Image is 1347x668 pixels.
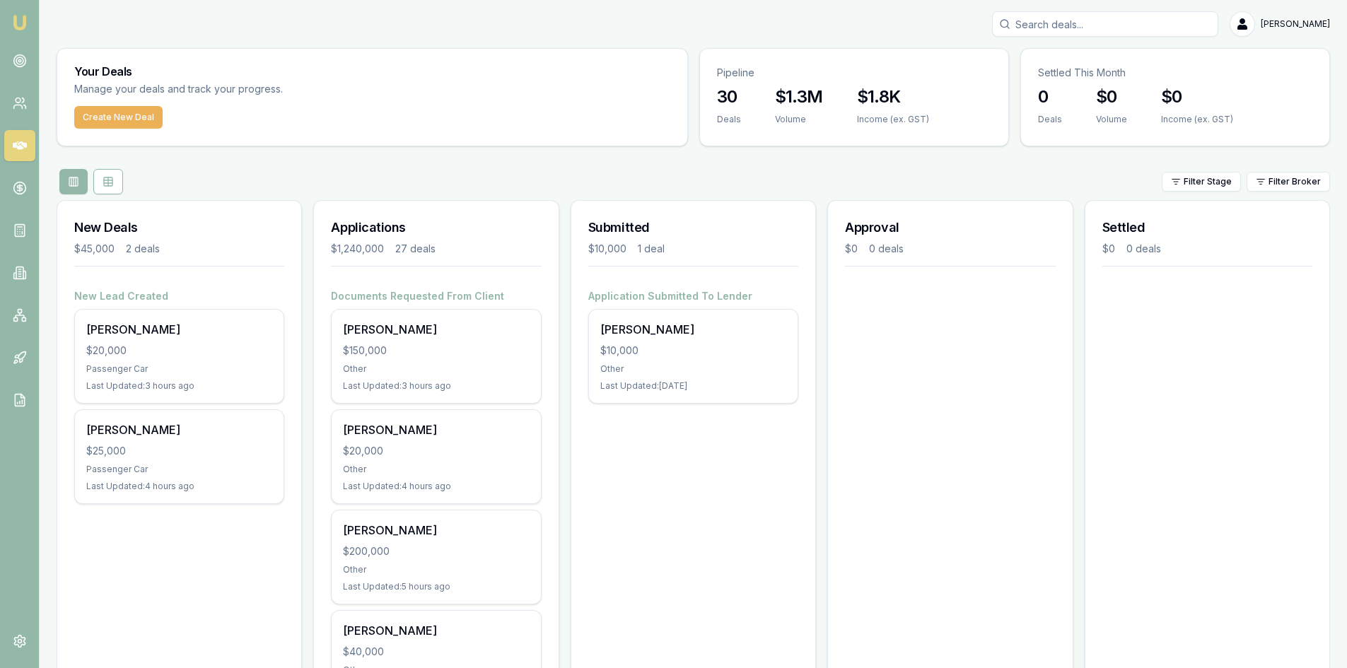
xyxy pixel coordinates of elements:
[343,581,529,592] div: Last Updated: 5 hours ago
[1161,86,1233,108] h3: $0
[343,564,529,575] div: Other
[343,363,529,375] div: Other
[992,11,1218,37] input: Search deals
[74,289,284,303] h4: New Lead Created
[1162,172,1241,192] button: Filter Stage
[600,344,786,358] div: $10,000
[845,218,1055,238] h3: Approval
[1261,18,1330,30] span: [PERSON_NAME]
[395,242,436,256] div: 27 deals
[343,344,529,358] div: $150,000
[1247,172,1330,192] button: Filter Broker
[1038,114,1062,125] div: Deals
[1126,242,1161,256] div: 0 deals
[86,464,272,475] div: Passenger Car
[74,66,670,77] h3: Your Deals
[1102,218,1312,238] h3: Settled
[1096,86,1127,108] h3: $0
[74,218,284,238] h3: New Deals
[1161,114,1233,125] div: Income (ex. GST)
[74,242,115,256] div: $45,000
[588,289,798,303] h4: Application Submitted To Lender
[331,218,541,238] h3: Applications
[600,380,786,392] div: Last Updated: [DATE]
[343,645,529,659] div: $40,000
[869,242,904,256] div: 0 deals
[343,622,529,639] div: [PERSON_NAME]
[126,242,160,256] div: 2 deals
[775,114,823,125] div: Volume
[331,242,384,256] div: $1,240,000
[343,522,529,539] div: [PERSON_NAME]
[717,114,741,125] div: Deals
[1102,242,1115,256] div: $0
[343,444,529,458] div: $20,000
[717,66,991,80] p: Pipeline
[343,481,529,492] div: Last Updated: 4 hours ago
[845,242,858,256] div: $0
[717,86,741,108] h3: 30
[857,86,929,108] h3: $1.8K
[857,114,929,125] div: Income (ex. GST)
[588,218,798,238] h3: Submitted
[86,363,272,375] div: Passenger Car
[86,344,272,358] div: $20,000
[775,86,823,108] h3: $1.3M
[86,421,272,438] div: [PERSON_NAME]
[343,544,529,558] div: $200,000
[86,321,272,338] div: [PERSON_NAME]
[588,242,626,256] div: $10,000
[600,363,786,375] div: Other
[1038,66,1312,80] p: Settled This Month
[1096,114,1127,125] div: Volume
[1184,176,1232,187] span: Filter Stage
[74,81,436,98] p: Manage your deals and track your progress.
[600,321,786,338] div: [PERSON_NAME]
[331,289,541,303] h4: Documents Requested From Client
[1269,176,1321,187] span: Filter Broker
[343,421,529,438] div: [PERSON_NAME]
[74,106,163,129] button: Create New Deal
[1038,86,1062,108] h3: 0
[11,14,28,31] img: emu-icon-u.png
[638,242,665,256] div: 1 deal
[343,464,529,475] div: Other
[86,380,272,392] div: Last Updated: 3 hours ago
[86,481,272,492] div: Last Updated: 4 hours ago
[86,444,272,458] div: $25,000
[343,380,529,392] div: Last Updated: 3 hours ago
[343,321,529,338] div: [PERSON_NAME]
